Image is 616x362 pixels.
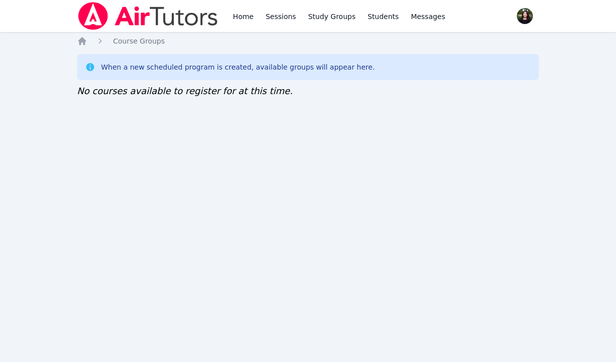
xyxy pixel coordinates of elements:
nav: Breadcrumb [77,36,539,46]
span: No courses available to register for at this time. [77,86,293,96]
span: Messages [411,12,445,22]
div: When a new scheduled program is created, available groups will appear here. [101,62,375,72]
a: Course Groups [113,36,165,46]
span: Course Groups [113,37,165,45]
img: Air Tutors [77,2,219,30]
